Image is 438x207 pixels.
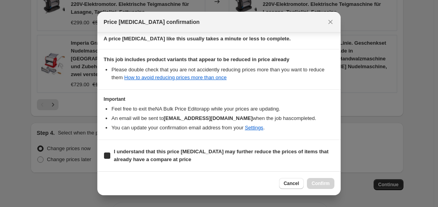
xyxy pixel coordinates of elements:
[111,105,334,113] li: Feel free to exit the NA Bulk Price Editor app while your prices are updating.
[104,56,289,62] b: This job includes product variants that appear to be reduced in price already
[111,114,334,122] li: An email will be sent to when the job has completed .
[279,178,304,189] button: Cancel
[284,180,299,187] span: Cancel
[325,16,336,27] button: Close
[164,115,253,121] b: [EMAIL_ADDRESS][DOMAIN_NAME]
[111,124,334,132] li: You can update your confirmation email address from your .
[245,125,263,131] a: Settings
[104,36,291,42] b: A price [MEDICAL_DATA] like this usually takes a minute or less to complete.
[111,66,334,82] li: Please double check that you are not accidently reducing prices more than you want to reduce them
[104,18,200,26] span: Price [MEDICAL_DATA] confirmation
[124,74,227,80] a: How to avoid reducing prices more than once
[104,96,334,102] h3: Important
[114,149,328,162] b: I understand that this price [MEDICAL_DATA] may further reduce the prices of items that already h...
